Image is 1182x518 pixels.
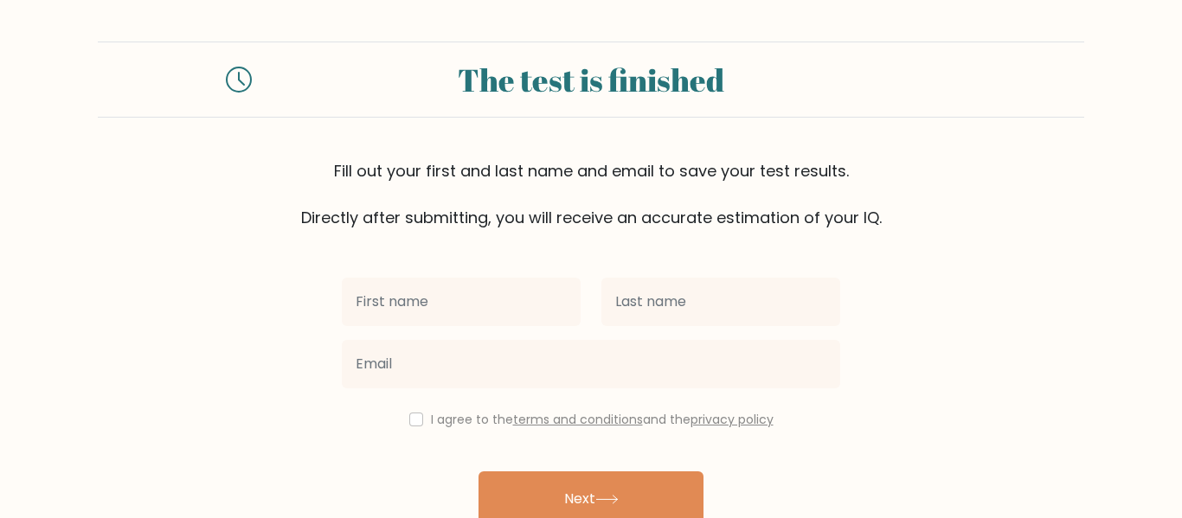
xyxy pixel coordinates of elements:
[431,411,774,428] label: I agree to the and the
[273,56,909,103] div: The test is finished
[691,411,774,428] a: privacy policy
[601,278,840,326] input: Last name
[98,159,1084,229] div: Fill out your first and last name and email to save your test results. Directly after submitting,...
[342,340,840,388] input: Email
[513,411,643,428] a: terms and conditions
[342,278,581,326] input: First name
